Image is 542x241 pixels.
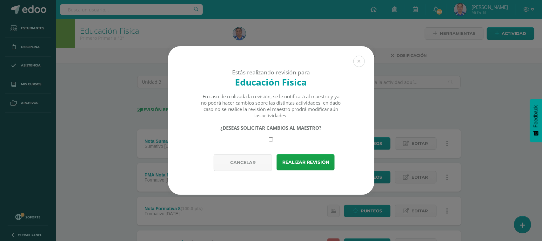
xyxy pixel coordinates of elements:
div: Estás realizando revisión para [179,68,363,76]
div: En caso de realizada la revisión, se le notificará al maestro y ya no podrá hacer cambios sobre l... [201,93,341,119]
button: Feedback - Mostrar encuesta [530,99,542,142]
span: Feedback [533,105,539,127]
button: Realizar revisión [277,154,335,170]
strong: Educación Física [235,76,307,88]
button: Close (Esc) [353,56,365,67]
input: Require changes [269,137,273,141]
strong: ¿DESEAS SOLICITAR CAMBIOS AL MAESTRO? [221,125,322,131]
button: Cancelar [214,154,272,171]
